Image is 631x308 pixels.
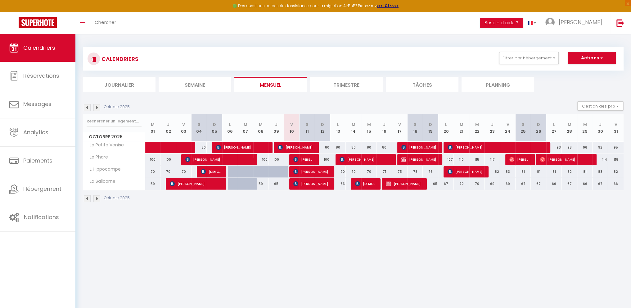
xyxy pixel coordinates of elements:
th: 25 [516,114,531,142]
div: 117 [485,154,500,165]
span: [PERSON_NAME] [340,154,391,165]
div: 70 [346,166,361,177]
th: 26 [531,114,546,142]
th: 20 [438,114,454,142]
div: 83 [500,166,516,177]
div: 80 [315,142,330,153]
abbr: L [553,122,555,127]
abbr: L [229,122,231,127]
abbr: M [367,122,371,127]
div: 69 [500,178,516,190]
abbr: M [151,122,155,127]
div: 80 [376,142,392,153]
div: 70 [160,166,176,177]
span: Messages [23,100,52,108]
span: Paiements [23,157,52,164]
div: 98 [562,142,577,153]
th: 02 [160,114,176,142]
div: 75 [392,166,408,177]
div: 80 [361,142,377,153]
th: 12 [315,114,330,142]
abbr: J [599,122,602,127]
span: La Petite Venise [84,142,125,149]
abbr: V [615,122,617,127]
div: 76 [423,166,438,177]
div: 59 [145,178,161,190]
div: 72 [454,178,469,190]
th: 13 [330,114,346,142]
abbr: V [182,122,185,127]
div: 81 [577,166,593,177]
abbr: V [398,122,401,127]
span: [PERSON_NAME] [540,154,592,165]
div: 78 [408,166,423,177]
div: 81 [531,166,546,177]
span: [PERSON_NAME] [293,154,314,165]
span: [PERSON_NAME] [170,178,222,190]
abbr: V [506,122,509,127]
abbr: M [568,122,571,127]
abbr: L [445,122,447,127]
button: Actions [568,52,616,64]
abbr: S [306,122,309,127]
div: 100 [160,154,176,165]
div: 83 [593,166,608,177]
th: 08 [253,114,269,142]
span: [PERSON_NAME] [509,154,530,165]
abbr: J [275,122,277,127]
div: 71 [376,166,392,177]
span: Le Phare [84,154,110,161]
th: 05 [207,114,222,142]
th: 04 [192,114,207,142]
img: Super Booking [19,17,57,28]
abbr: M [475,122,479,127]
span: [PERSON_NAME] [293,178,330,190]
div: 70 [145,166,161,177]
abbr: D [537,122,540,127]
img: logout [616,19,624,27]
div: 70 [469,178,485,190]
input: Rechercher un logement... [87,116,142,127]
div: 63 [330,178,346,190]
span: [PERSON_NAME] [448,141,546,153]
th: 10 [284,114,300,142]
li: Tâches [386,77,458,92]
div: 67 [593,178,608,190]
abbr: M [460,122,463,127]
th: 21 [454,114,469,142]
img: ... [545,18,555,27]
abbr: J [167,122,169,127]
div: 100 [315,154,330,165]
div: 66 [577,178,593,190]
abbr: S [198,122,201,127]
div: 114 [593,154,608,165]
span: Notifications [24,213,59,221]
abbr: J [383,122,385,127]
button: Filtrer par hébergement [499,52,559,64]
th: 07 [238,114,253,142]
th: 06 [222,114,238,142]
th: 28 [562,114,577,142]
strong: >>> ICI <<<< [377,3,399,8]
div: 92 [593,142,608,153]
span: [PERSON_NAME] [278,141,314,153]
div: 67 [516,178,531,190]
li: Semaine [159,77,231,92]
span: Octobre 2025 [83,132,145,141]
span: Hébergement [23,185,61,193]
th: 29 [577,114,593,142]
th: 24 [500,114,516,142]
div: 100 [268,154,284,165]
div: 100 [253,154,269,165]
span: Chercher [95,19,116,25]
abbr: M [352,122,355,127]
p: Octobre 2025 [104,195,130,201]
span: [DEMOGRAPHIC_DATA][PERSON_NAME] [355,178,376,190]
div: 70 [361,166,377,177]
div: 81 [516,166,531,177]
span: Analytics [23,128,48,136]
div: 67 [438,178,454,190]
abbr: M [259,122,263,127]
div: 81 [546,166,562,177]
span: [PERSON_NAME] [293,166,330,177]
